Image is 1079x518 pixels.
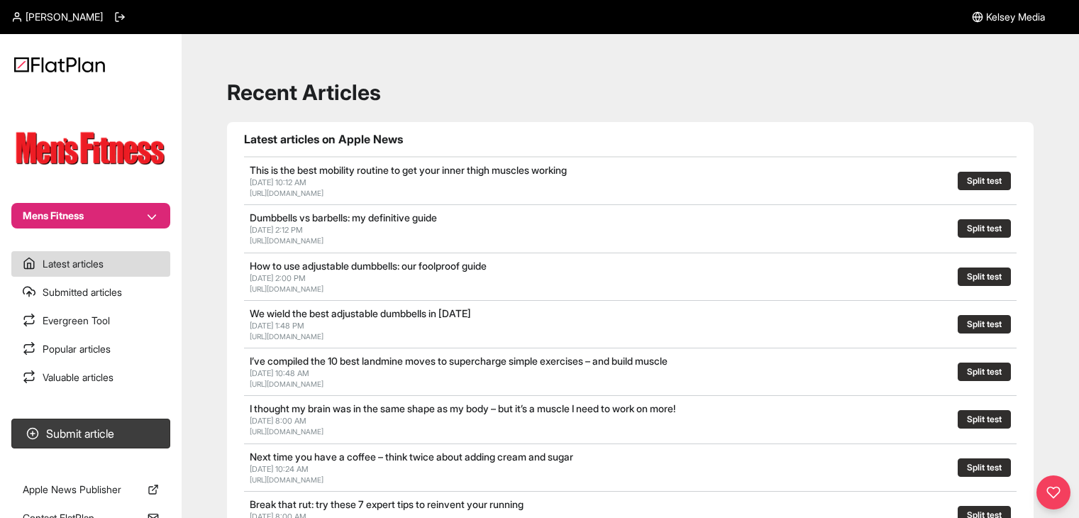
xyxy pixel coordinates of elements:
[250,402,675,414] a: I thought my brain was in the same shape as my body – but it’s a muscle I need to work on more!
[958,268,1011,286] button: Split test
[250,189,323,197] a: [URL][DOMAIN_NAME]
[11,419,170,448] button: Submit article
[958,458,1011,477] button: Split test
[958,363,1011,381] button: Split test
[11,477,170,502] a: Apple News Publisher
[250,332,323,341] a: [URL][DOMAIN_NAME]
[11,203,170,228] button: Mens Fitness
[250,355,668,367] a: I’ve compiled the 10 best landmine moves to supercharge simple exercises – and build muscle
[26,10,103,24] span: [PERSON_NAME]
[250,285,323,293] a: [URL][DOMAIN_NAME]
[11,251,170,277] a: Latest articles
[244,131,1017,148] h1: Latest articles on Apple News
[250,177,306,187] span: [DATE] 10:12 AM
[958,219,1011,238] button: Split test
[250,164,567,176] a: This is the best mobility routine to get your inner thigh muscles working
[11,125,170,175] img: Publication Logo
[250,321,304,331] span: [DATE] 1:48 PM
[250,225,303,235] span: [DATE] 2:12 PM
[11,10,103,24] a: [PERSON_NAME]
[250,427,323,436] a: [URL][DOMAIN_NAME]
[250,475,323,484] a: [URL][DOMAIN_NAME]
[958,315,1011,334] button: Split test
[250,498,524,510] a: Break that rut: try these 7 expert tips to reinvent your running
[250,260,487,272] a: How to use adjustable dumbbells: our foolproof guide
[250,464,309,474] span: [DATE] 10:24 AM
[250,211,437,224] a: Dumbbells vs barbells: my definitive guide
[11,365,170,390] a: Valuable articles
[986,10,1045,24] span: Kelsey Media
[250,236,323,245] a: [URL][DOMAIN_NAME]
[958,410,1011,429] button: Split test
[11,308,170,334] a: Evergreen Tool
[958,172,1011,190] button: Split test
[11,336,170,362] a: Popular articles
[250,416,306,426] span: [DATE] 8:00 AM
[250,451,573,463] a: Next time you have a coffee – think twice about adding cream and sugar
[14,57,105,72] img: Logo
[11,280,170,305] a: Submitted articles
[250,380,323,388] a: [URL][DOMAIN_NAME]
[250,307,471,319] a: We wield the best adjustable dumbbells in [DATE]
[250,273,306,283] span: [DATE] 2:00 PM
[227,79,1034,105] h1: Recent Articles
[250,368,309,378] span: [DATE] 10:48 AM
